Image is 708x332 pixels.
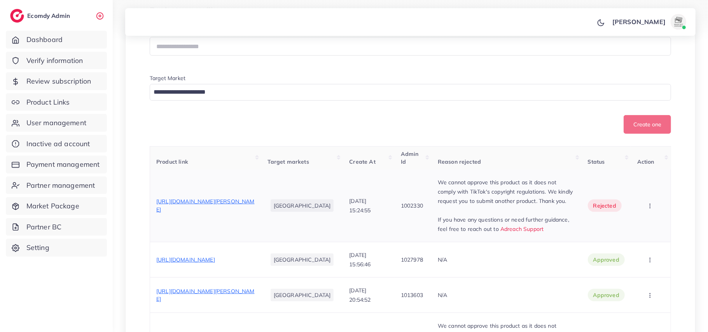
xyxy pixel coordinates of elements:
span: Payment management [26,159,100,169]
span: [URL][DOMAIN_NAME][PERSON_NAME] [156,288,255,302]
a: Adreach Support [500,225,544,232]
a: Payment management [6,156,107,173]
li: [GEOGRAPHIC_DATA] [271,289,334,301]
li: [GEOGRAPHIC_DATA] [271,199,334,212]
p: 1002330 [401,201,423,210]
p: [PERSON_NAME] [612,17,666,26]
span: Action [637,158,654,165]
span: Target markets [267,158,309,165]
p: [DATE] 15:56:46 [349,250,388,269]
a: Setting [6,239,107,257]
span: N/A [438,292,447,299]
a: [PERSON_NAME]avatar [608,14,689,30]
button: Create one [624,115,671,134]
a: User management [6,114,107,132]
span: Reason rejected [438,158,481,165]
span: Partner BC [26,222,62,232]
span: Inactive ad account [26,139,90,149]
label: Target Market [150,74,185,82]
span: N/A [438,256,447,263]
span: Verify information [26,56,83,66]
span: approved [593,256,619,264]
div: Search for option [150,84,671,101]
p: [DATE] 15:24:55 [349,196,388,215]
p: 1013603 [401,290,423,300]
span: Review subscription [26,76,91,86]
p: 1027978 [401,255,423,264]
a: Review subscription [6,72,107,90]
p: [DATE] 20:54:52 [349,286,388,304]
a: Partner BC [6,218,107,236]
a: logoEcomdy Admin [10,9,72,23]
span: We cannot approve this product as it does not comply with TikTok's copyright regulations. We kind... [438,179,573,204]
span: User management [26,118,86,128]
span: [URL][DOMAIN_NAME] [156,256,215,263]
img: logo [10,9,24,23]
a: Verify information [6,52,107,70]
span: Partner management [26,180,95,190]
span: Product Links [26,97,70,107]
li: [GEOGRAPHIC_DATA] [271,253,334,266]
span: approved [593,291,619,299]
span: Dashboard [26,35,63,45]
span: Setting [26,243,49,253]
span: Admin Id [401,150,419,165]
span: Product link [156,158,188,165]
a: Market Package [6,197,107,215]
span: rejected [593,202,616,210]
span: Create At [349,158,375,165]
img: avatar [671,14,686,30]
a: Dashboard [6,31,107,49]
span: If you have any questions or need further guidance, feel free to reach out to [438,216,569,232]
input: Search for option [151,86,661,98]
span: [URL][DOMAIN_NAME][PERSON_NAME] [156,198,255,213]
h2: Ecomdy Admin [27,12,72,19]
a: Inactive ad account [6,135,107,153]
a: Product Links [6,93,107,111]
span: Market Package [26,201,79,211]
span: Status [588,158,605,165]
a: Partner management [6,176,107,194]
